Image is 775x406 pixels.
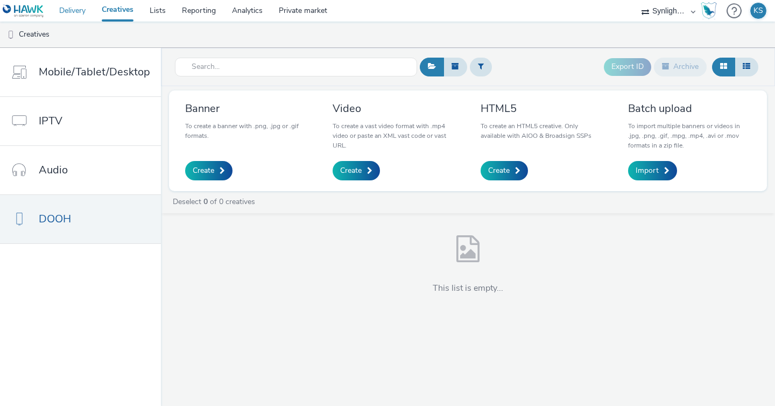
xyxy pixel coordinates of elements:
[701,2,721,19] a: Hawk Academy
[333,101,455,116] h3: Video
[39,162,68,178] span: Audio
[433,283,503,295] h4: This list is empty...
[333,161,380,180] a: Create
[185,161,232,180] a: Create
[185,121,308,141] p: To create a banner with .png, .jpg or .gif formats.
[488,165,510,176] span: Create
[203,197,208,207] strong: 0
[628,101,751,116] h3: Batch upload
[333,121,455,150] p: To create a vast video format with .mp4 video or paste an XML vast code or vast URL.
[481,101,603,116] h3: HTML5
[735,58,758,76] button: Table
[753,3,763,19] div: KS
[193,165,214,176] span: Create
[340,165,362,176] span: Create
[3,4,44,18] img: undefined Logo
[712,58,735,76] button: Grid
[175,58,417,76] input: Search...
[636,165,659,176] span: Import
[628,161,677,180] a: Import
[604,58,651,75] button: Export ID
[481,161,528,180] a: Create
[701,2,717,19] img: Hawk Academy
[654,58,707,76] button: Archive
[172,197,259,207] a: Deselect of 0 creatives
[628,121,751,150] p: To import multiple banners or videos in .jpg, .png, .gif, .mpg, .mp4, .avi or .mov formats in a z...
[185,101,308,116] h3: Banner
[39,64,150,80] span: Mobile/Tablet/Desktop
[5,30,16,40] img: dooh
[39,113,62,129] span: IPTV
[481,121,603,141] p: To create an HTML5 creative. Only available with AIOO & Broadsign SSPs
[39,211,71,227] span: DOOH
